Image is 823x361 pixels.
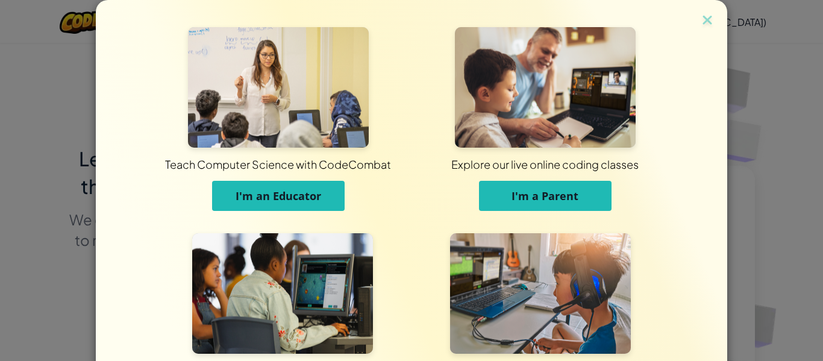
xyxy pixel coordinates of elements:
img: close icon [699,12,715,30]
img: For Educators [188,27,369,148]
button: I'm a Parent [479,181,612,211]
span: I'm an Educator [236,189,321,203]
span: I'm a Parent [512,189,578,203]
img: For Students [192,233,373,354]
img: For Individuals [450,233,631,354]
img: For Parents [455,27,636,148]
button: I'm an Educator [212,181,345,211]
